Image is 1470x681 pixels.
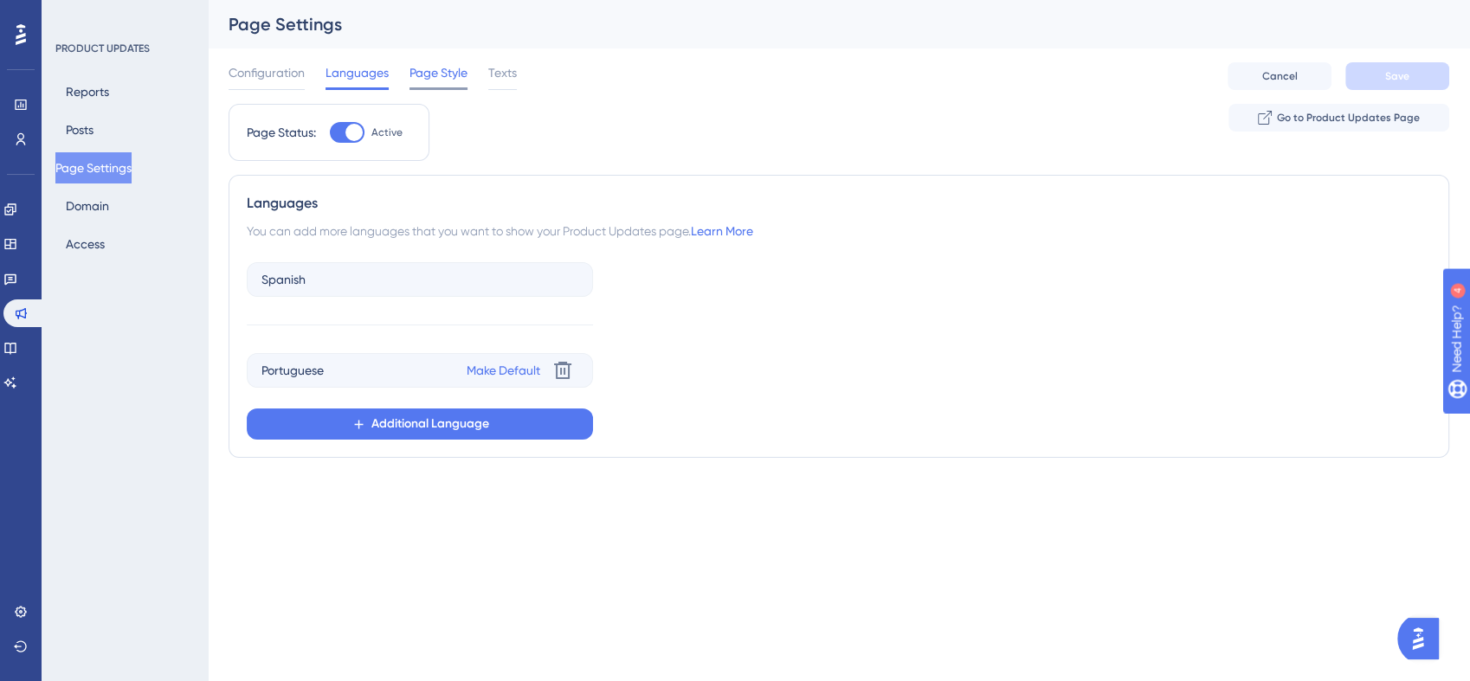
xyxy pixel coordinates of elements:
button: Reports [55,76,119,107]
span: Active [371,125,403,139]
button: Save [1345,62,1449,90]
span: Go to Product Updates Page [1277,111,1420,125]
span: Languages [326,62,389,83]
div: PRODUCT UPDATES [55,42,150,55]
span: Cancel [1262,69,1298,83]
div: Languages [247,193,1431,214]
span: Additional Language [371,414,489,434]
button: Page Settings [55,152,132,183]
button: Posts [55,114,104,145]
button: Additional Language [247,408,593,440]
a: Make Default [467,360,540,381]
button: Domain [55,190,119,222]
span: Spanish [261,269,306,290]
span: Texts [488,62,517,83]
span: Need Help? [41,4,108,25]
button: Cancel [1228,62,1331,90]
iframe: UserGuiding AI Assistant Launcher [1397,613,1449,665]
div: Page Status: [247,122,316,143]
button: Go to Product Updates Page [1228,104,1449,132]
button: Access [55,228,115,260]
span: Portuguese [261,360,324,381]
span: Page Style [409,62,467,83]
span: Save [1385,69,1409,83]
a: Learn More [691,224,753,238]
span: Configuration [229,62,305,83]
div: You can add more languages that you want to show your Product Updates page. [247,221,1431,241]
div: 4 [120,9,126,22]
div: Page Settings [229,12,1406,36]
